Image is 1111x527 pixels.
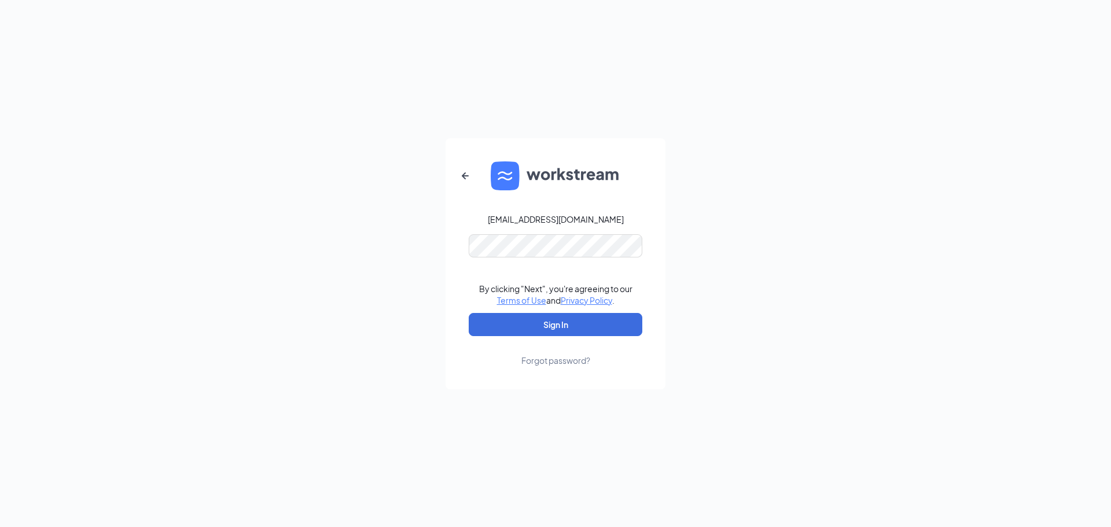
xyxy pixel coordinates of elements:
[521,355,590,366] div: Forgot password?
[458,169,472,183] svg: ArrowLeftNew
[491,161,620,190] img: WS logo and Workstream text
[451,162,479,190] button: ArrowLeftNew
[469,313,642,336] button: Sign In
[521,336,590,366] a: Forgot password?
[497,295,546,305] a: Terms of Use
[479,283,632,306] div: By clicking "Next", you're agreeing to our and .
[561,295,612,305] a: Privacy Policy
[488,213,624,225] div: [EMAIL_ADDRESS][DOMAIN_NAME]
